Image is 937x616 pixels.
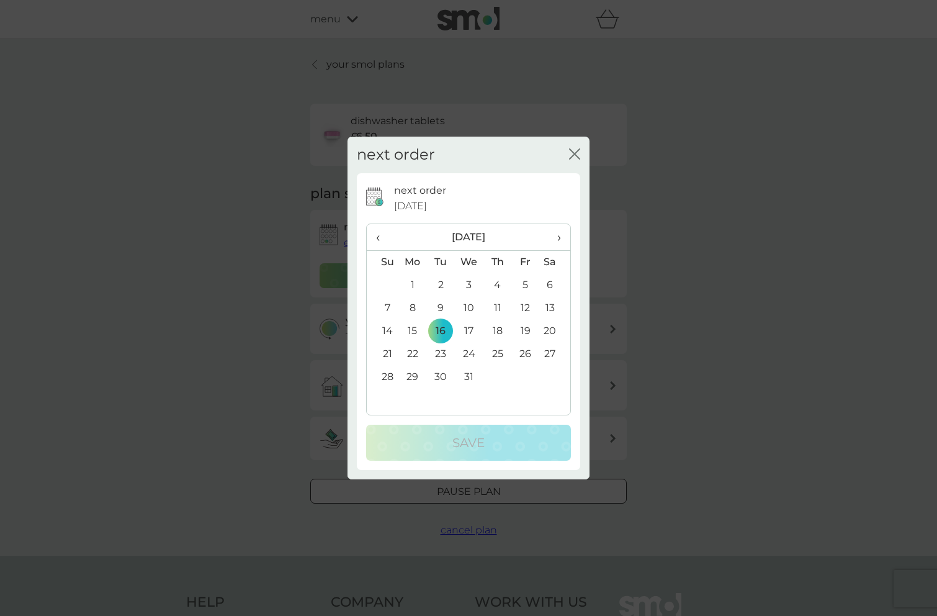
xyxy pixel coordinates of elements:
th: Fr [511,250,539,274]
td: 15 [398,320,427,343]
td: 2 [427,274,455,297]
td: 6 [539,274,570,297]
th: [DATE] [398,224,539,251]
td: 4 [483,274,511,297]
th: We [455,250,483,274]
th: Su [367,250,398,274]
td: 20 [539,320,570,343]
td: 18 [483,320,511,343]
td: 5 [511,274,539,297]
button: close [569,148,580,161]
td: 25 [483,343,511,366]
span: ‹ [376,224,389,250]
th: Th [483,250,511,274]
td: 11 [483,297,511,320]
td: 23 [427,343,455,366]
td: 29 [398,366,427,389]
td: 19 [511,320,539,343]
th: Tu [427,250,455,274]
td: 28 [367,366,398,389]
th: Sa [539,250,570,274]
td: 16 [427,320,455,343]
button: Save [366,425,571,461]
td: 22 [398,343,427,366]
td: 10 [455,297,483,320]
td: 24 [455,343,483,366]
td: 3 [455,274,483,297]
p: Save [452,433,485,453]
span: [DATE] [394,198,427,214]
td: 7 [367,297,398,320]
td: 9 [427,297,455,320]
td: 8 [398,297,427,320]
td: 17 [455,320,483,343]
td: 14 [367,320,398,343]
td: 31 [455,366,483,389]
span: › [549,224,561,250]
td: 27 [539,343,570,366]
p: next order [394,183,446,199]
td: 21 [367,343,398,366]
td: 1 [398,274,427,297]
h2: next order [357,146,435,164]
th: Mo [398,250,427,274]
td: 30 [427,366,455,389]
td: 13 [539,297,570,320]
td: 26 [511,343,539,366]
td: 12 [511,297,539,320]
